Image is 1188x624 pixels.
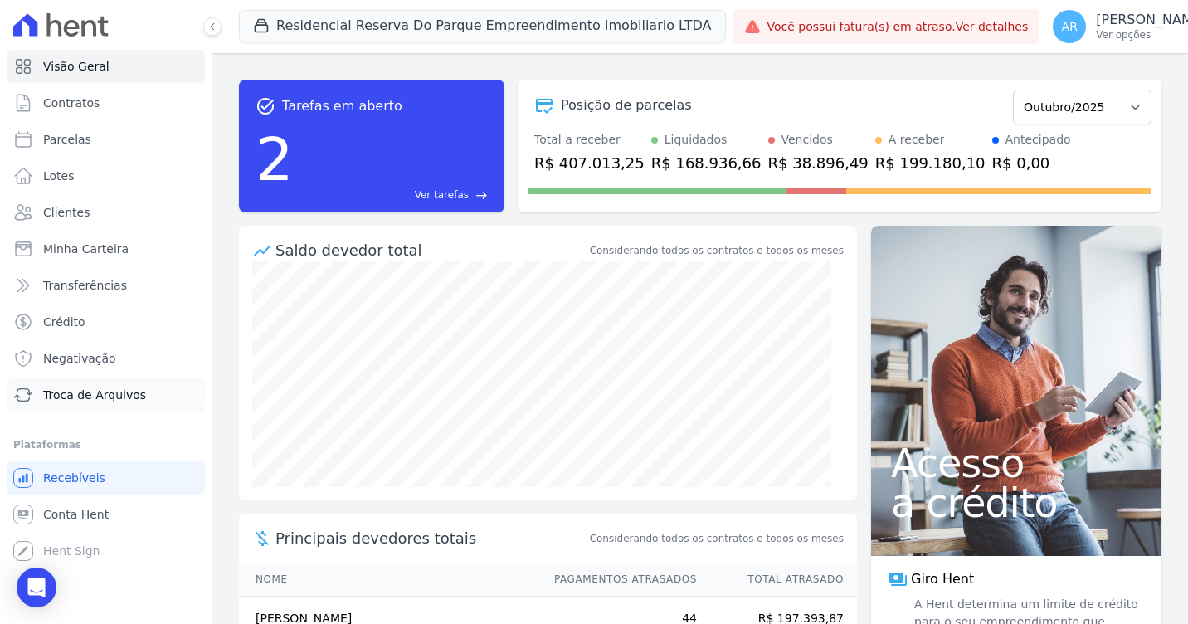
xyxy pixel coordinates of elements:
[651,152,762,174] div: R$ 168.936,66
[590,531,844,546] span: Considerando todos os contratos e todos os meses
[768,152,869,174] div: R$ 38.896,49
[956,20,1029,33] a: Ver detalhes
[590,243,844,258] div: Considerando todos os contratos e todos os meses
[256,116,294,202] div: 2
[891,443,1142,483] span: Acesso
[7,342,205,375] a: Negativação
[891,483,1142,523] span: a crédito
[43,314,85,330] span: Crédito
[781,131,833,149] div: Vencidos
[7,378,205,412] a: Troca de Arquivos
[43,204,90,221] span: Clientes
[43,241,129,257] span: Minha Carteira
[875,152,986,174] div: R$ 199.180,10
[561,95,692,115] div: Posição de parcelas
[534,152,645,174] div: R$ 407.013,25
[275,527,587,549] span: Principais devedores totais
[43,95,100,111] span: Contratos
[17,568,56,607] div: Open Intercom Messenger
[7,305,205,339] a: Crédito
[534,131,645,149] div: Total a receber
[889,131,945,149] div: A receber
[475,189,488,202] span: east
[538,563,698,597] th: Pagamentos Atrasados
[43,277,127,294] span: Transferências
[7,269,205,302] a: Transferências
[7,123,205,156] a: Parcelas
[43,506,109,523] span: Conta Hent
[300,188,488,202] a: Ver tarefas east
[1005,131,1071,149] div: Antecipado
[7,461,205,495] a: Recebíveis
[1062,21,1078,32] span: AR
[43,470,105,486] span: Recebíveis
[992,152,1071,174] div: R$ 0,00
[239,563,538,597] th: Nome
[43,387,146,403] span: Troca de Arquivos
[7,196,205,229] a: Clientes
[43,168,75,184] span: Lotes
[698,563,857,597] th: Total Atrasado
[7,159,205,193] a: Lotes
[239,10,726,41] button: Residencial Reserva Do Parque Empreendimento Imobiliario LTDA
[275,239,587,261] div: Saldo devedor total
[43,58,110,75] span: Visão Geral
[415,188,469,202] span: Ver tarefas
[665,131,728,149] div: Liquidados
[911,569,974,589] span: Giro Hent
[43,131,91,148] span: Parcelas
[282,96,402,116] span: Tarefas em aberto
[43,350,116,367] span: Negativação
[7,86,205,119] a: Contratos
[256,96,275,116] span: task_alt
[7,498,205,531] a: Conta Hent
[7,50,205,83] a: Visão Geral
[767,18,1029,36] span: Você possui fatura(s) em atraso.
[7,232,205,266] a: Minha Carteira
[13,435,198,455] div: Plataformas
